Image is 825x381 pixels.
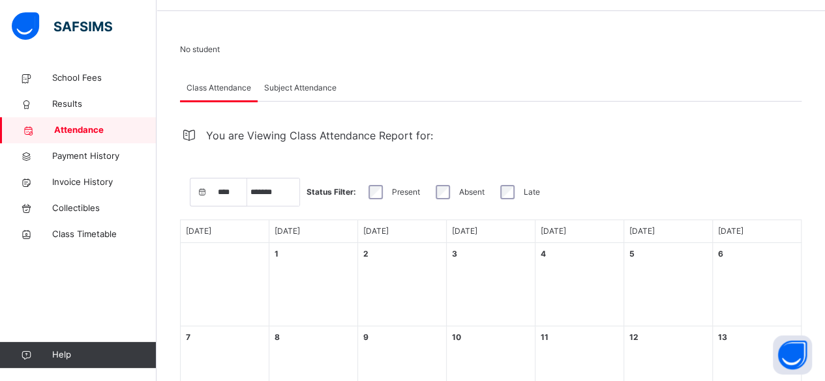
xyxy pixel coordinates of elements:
div: 13 [718,332,727,343]
div: 11 [541,332,548,343]
span: Results [52,98,157,111]
div: 9 [363,332,368,343]
div: Day of Week [181,220,269,243]
div: Events for day 6 [713,243,802,326]
span: You are Viewing Class Attendance Report for: [206,121,433,150]
div: 6 [718,248,723,260]
div: Events for day 3 [447,243,535,326]
div: 10 [452,332,461,343]
span: School Fees [52,72,157,85]
div: 1 [275,248,278,260]
div: Day of Week [535,220,624,243]
div: Events for day 5 [624,243,713,326]
div: Day of Week [358,220,447,243]
div: 8 [275,332,280,343]
span: Subject Attendance [264,82,337,94]
div: Day of Week [269,220,358,243]
div: Events for day 1 [269,243,358,326]
img: safsims [12,12,112,40]
span: Class Timetable [52,228,157,241]
div: Day of Week [447,220,535,243]
span: Status Filter: [307,186,356,198]
span: Attendance [54,124,157,137]
span: Invoice History [52,176,157,189]
p: No student [180,44,802,55]
div: 2 [363,248,368,260]
div: Events for day 2 [358,243,447,326]
span: Payment History [52,150,157,163]
span: Class Attendance [187,82,251,94]
label: Late [524,186,540,198]
span: Collectibles [52,202,157,215]
div: Events for day 4 [535,243,624,326]
div: 12 [629,332,638,343]
span: Help [52,348,156,361]
div: Day of Week [624,220,713,243]
div: 4 [541,248,546,260]
div: Empty Day [181,243,269,326]
label: Present [392,186,420,198]
button: Open asap [773,335,812,374]
div: Day of Week [713,220,802,243]
label: Absent [459,186,485,198]
div: 7 [186,332,190,343]
div: 5 [629,248,635,260]
div: 3 [452,248,457,260]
